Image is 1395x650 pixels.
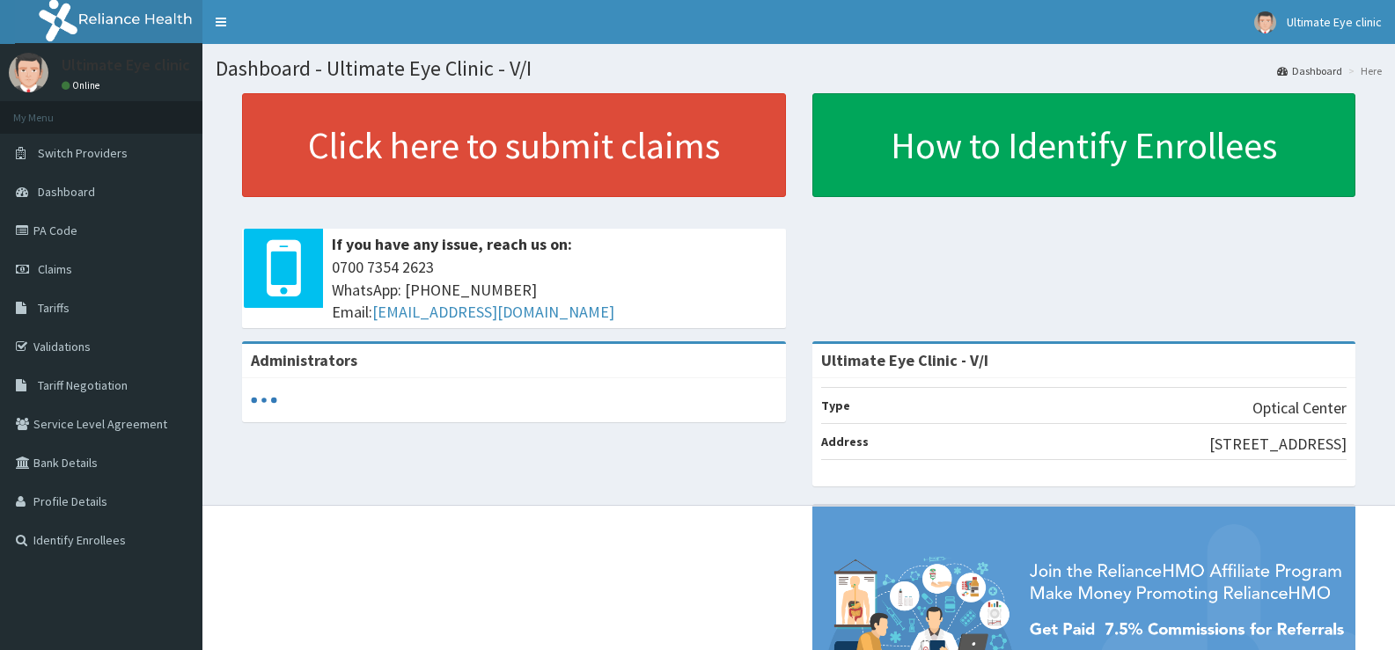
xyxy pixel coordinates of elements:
b: Address [821,434,869,449]
li: Here [1344,63,1382,78]
a: Online [62,79,104,91]
a: Dashboard [1277,63,1342,78]
strong: Ultimate Eye Clinic - V/I [821,350,988,370]
b: Type [821,398,850,413]
img: User Image [1254,11,1276,33]
span: Ultimate Eye clinic [1287,14,1382,30]
a: Click here to submit claims [242,93,786,197]
span: Tariff Negotiation [38,377,128,393]
p: Optical Center [1252,397,1347,420]
span: Claims [38,261,72,277]
b: Administrators [251,350,357,370]
span: 0700 7354 2623 WhatsApp: [PHONE_NUMBER] Email: [332,256,777,324]
p: [STREET_ADDRESS] [1209,433,1347,456]
a: How to Identify Enrollees [812,93,1356,197]
a: [EMAIL_ADDRESS][DOMAIN_NAME] [372,302,614,322]
span: Switch Providers [38,145,128,161]
span: Dashboard [38,184,95,200]
p: Ultimate Eye clinic [62,57,190,73]
span: Tariffs [38,300,70,316]
b: If you have any issue, reach us on: [332,234,572,254]
img: User Image [9,53,48,92]
svg: audio-loading [251,387,277,413]
h1: Dashboard - Ultimate Eye Clinic - V/I [216,57,1382,80]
